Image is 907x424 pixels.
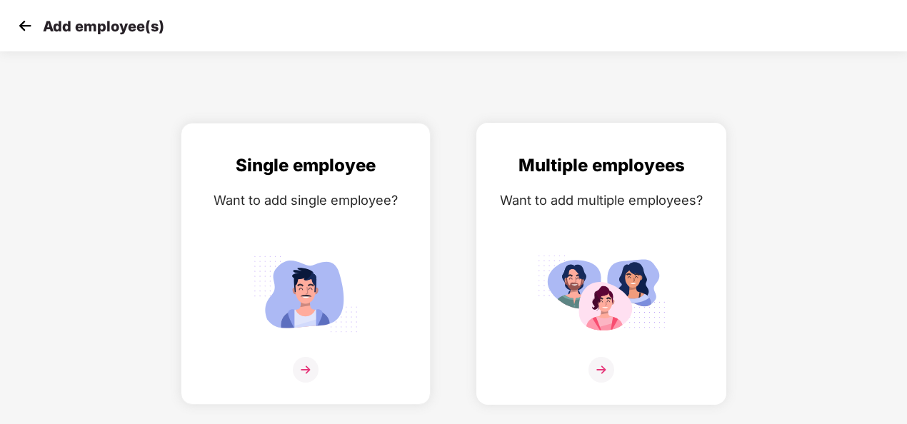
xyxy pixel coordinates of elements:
[293,357,319,383] img: svg+xml;base64,PHN2ZyB4bWxucz0iaHR0cDovL3d3dy53My5vcmcvMjAwMC9zdmciIHdpZHRoPSIzNiIgaGVpZ2h0PSIzNi...
[196,152,416,179] div: Single employee
[491,152,711,179] div: Multiple employees
[43,18,164,35] p: Add employee(s)
[196,190,416,211] div: Want to add single employee?
[537,249,666,338] img: svg+xml;base64,PHN2ZyB4bWxucz0iaHR0cDovL3d3dy53My5vcmcvMjAwMC9zdmciIGlkPSJNdWx0aXBsZV9lbXBsb3llZS...
[491,190,711,211] div: Want to add multiple employees?
[588,357,614,383] img: svg+xml;base64,PHN2ZyB4bWxucz0iaHR0cDovL3d3dy53My5vcmcvMjAwMC9zdmciIHdpZHRoPSIzNiIgaGVpZ2h0PSIzNi...
[241,249,370,338] img: svg+xml;base64,PHN2ZyB4bWxucz0iaHR0cDovL3d3dy53My5vcmcvMjAwMC9zdmciIGlkPSJTaW5nbGVfZW1wbG95ZWUiIH...
[14,15,36,36] img: svg+xml;base64,PHN2ZyB4bWxucz0iaHR0cDovL3d3dy53My5vcmcvMjAwMC9zdmciIHdpZHRoPSIzMCIgaGVpZ2h0PSIzMC...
